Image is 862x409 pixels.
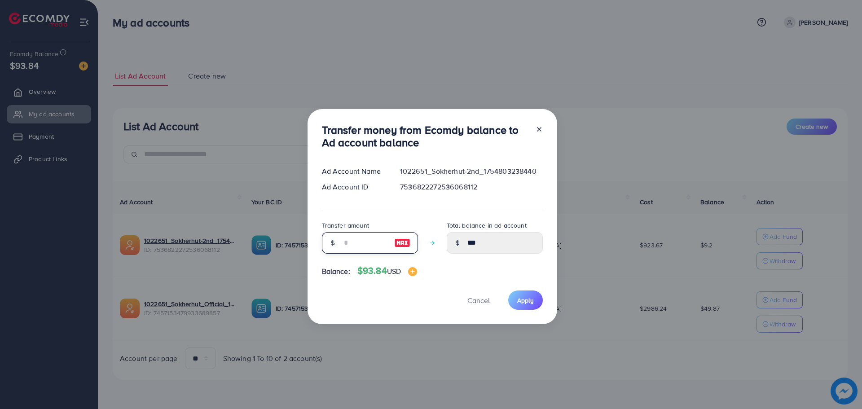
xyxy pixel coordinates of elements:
[322,266,350,277] span: Balance:
[315,166,393,176] div: Ad Account Name
[394,237,410,248] img: image
[393,166,550,176] div: 1022651_Sokherhut-2nd_1754803238440
[447,221,527,230] label: Total balance in ad account
[315,182,393,192] div: Ad Account ID
[517,296,534,305] span: Apply
[467,295,490,305] span: Cancel
[387,266,401,276] span: USD
[322,123,528,150] h3: Transfer money from Ecomdy balance to Ad account balance
[508,290,543,310] button: Apply
[456,290,501,310] button: Cancel
[322,221,369,230] label: Transfer amount
[357,265,417,277] h4: $93.84
[393,182,550,192] div: 7536822272536068112
[408,267,417,276] img: image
